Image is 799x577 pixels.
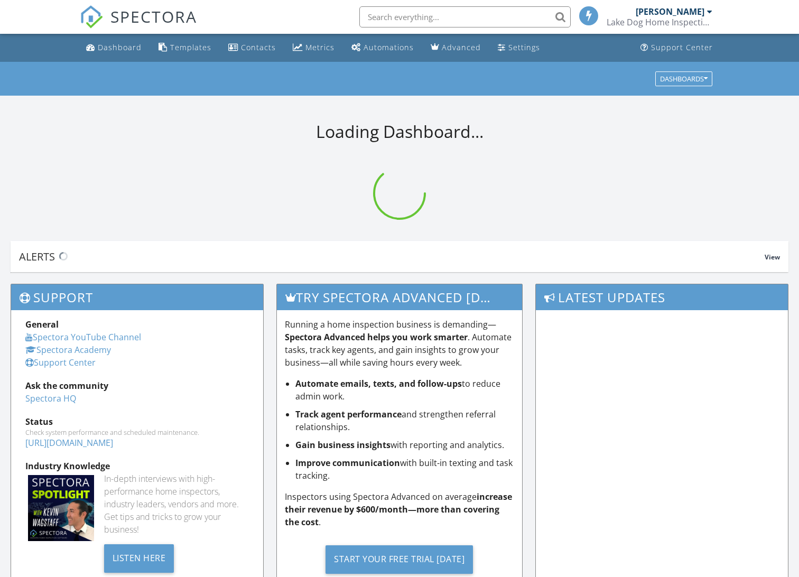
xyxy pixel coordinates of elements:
[80,14,197,36] a: SPECTORA
[241,42,276,52] div: Contacts
[359,6,571,27] input: Search everything...
[25,415,249,428] div: Status
[25,428,249,436] div: Check system performance and scheduled maintenance.
[347,38,418,58] a: Automations (Basic)
[154,38,216,58] a: Templates
[607,17,712,27] div: Lake Dog Home Inspection
[80,5,103,29] img: The Best Home Inspection Software - Spectora
[11,284,263,310] h3: Support
[494,38,544,58] a: Settings
[442,42,481,52] div: Advanced
[25,460,249,472] div: Industry Knowledge
[295,378,462,389] strong: Automate emails, texts, and follow-ups
[295,377,515,403] li: to reduce admin work.
[25,437,113,449] a: [URL][DOMAIN_NAME]
[655,71,712,86] button: Dashboards
[651,42,713,52] div: Support Center
[110,5,197,27] span: SPECTORA
[25,331,141,343] a: Spectora YouTube Channel
[765,253,780,262] span: View
[285,490,515,528] p: Inspectors using Spectora Advanced on average .
[19,249,765,264] div: Alerts
[536,284,788,310] h3: Latest Updates
[25,357,96,368] a: Support Center
[98,42,142,52] div: Dashboard
[508,42,540,52] div: Settings
[295,439,391,451] strong: Gain business insights
[104,552,174,563] a: Listen Here
[295,439,515,451] li: with reporting and analytics.
[295,408,402,420] strong: Track agent performance
[224,38,280,58] a: Contacts
[295,408,515,433] li: and strengthen referral relationships.
[285,318,515,369] p: Running a home inspection business is demanding— . Automate tasks, track key agents, and gain ins...
[426,38,485,58] a: Advanced
[28,475,94,541] img: Spectoraspolightmain
[326,545,473,574] div: Start Your Free Trial [DATE]
[277,284,523,310] h3: Try spectora advanced [DATE]
[285,491,512,528] strong: increase their revenue by $600/month—more than covering the cost
[364,42,414,52] div: Automations
[25,344,111,356] a: Spectora Academy
[636,38,717,58] a: Support Center
[636,6,704,17] div: [PERSON_NAME]
[289,38,339,58] a: Metrics
[82,38,146,58] a: Dashboard
[660,75,708,82] div: Dashboards
[285,331,468,343] strong: Spectora Advanced helps you work smarter
[295,457,515,482] li: with built-in texting and task tracking.
[104,472,249,536] div: In-depth interviews with high-performance home inspectors, industry leaders, vendors and more. Ge...
[305,42,335,52] div: Metrics
[25,379,249,392] div: Ask the community
[170,42,211,52] div: Templates
[295,457,400,469] strong: Improve communication
[25,393,76,404] a: Spectora HQ
[25,319,59,330] strong: General
[104,544,174,573] div: Listen Here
